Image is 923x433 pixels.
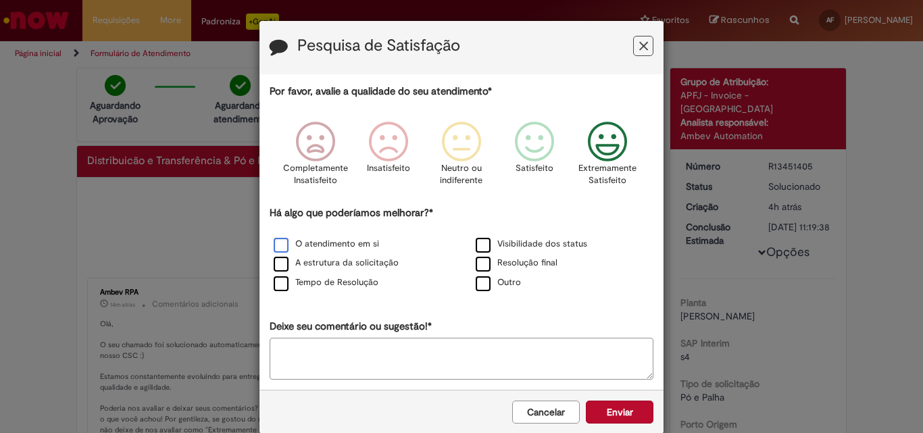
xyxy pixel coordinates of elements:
label: Deixe seu comentário ou sugestão!* [270,320,432,334]
label: Tempo de Resolução [274,276,378,289]
div: Neutro ou indiferente [427,111,496,204]
label: Outro [476,276,521,289]
div: Insatisfeito [354,111,423,204]
div: Satisfeito [500,111,569,204]
p: Neutro ou indiferente [437,162,486,187]
p: Satisfeito [516,162,553,175]
label: Pesquisa de Satisfação [297,37,460,55]
button: Enviar [586,401,653,424]
div: Há algo que poderíamos melhorar?* [270,206,653,293]
div: Extremamente Satisfeito [573,111,642,204]
button: Cancelar [512,401,580,424]
label: Por favor, avalie a qualidade do seu atendimento* [270,84,492,99]
div: Completamente Insatisfeito [280,111,349,204]
p: Insatisfeito [367,162,410,175]
label: A estrutura da solicitação [274,257,399,270]
p: Extremamente Satisfeito [578,162,637,187]
label: O atendimento em si [274,238,379,251]
p: Completamente Insatisfeito [283,162,348,187]
label: Visibilidade dos status [476,238,587,251]
label: Resolução final [476,257,557,270]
